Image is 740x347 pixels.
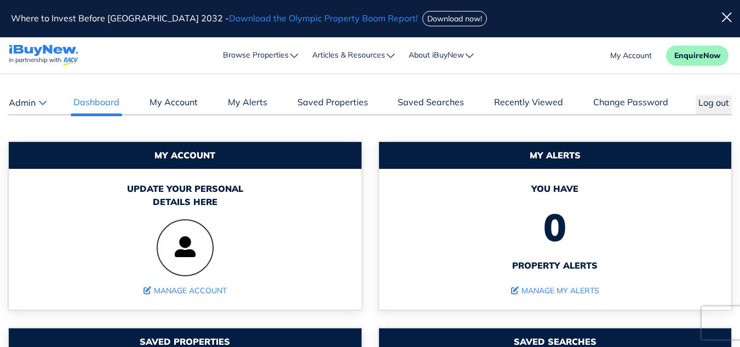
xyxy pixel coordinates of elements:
a: Manage My Alerts [511,286,599,295]
span: Download the Olympic Property Boom Report! [229,13,418,24]
a: Recently Viewed [491,95,566,114]
div: My Alerts [379,142,732,169]
button: EnquireNow [666,45,728,66]
span: Now [703,50,720,60]
a: account [610,50,652,61]
a: My Alerts [225,95,270,114]
a: My Account [147,95,200,114]
img: logo [9,45,78,66]
span: Where to Invest Before [GEOGRAPHIC_DATA] 2032 - [11,13,420,24]
span: 0 [390,195,721,259]
span: property alerts [390,259,721,272]
img: user [157,219,214,276]
div: Update your personal details here [20,182,351,208]
a: Saved Properties [295,95,371,114]
a: Change Password [590,95,671,114]
a: navigations [9,42,78,69]
a: Manage Account [144,286,227,295]
div: My Account [9,142,362,169]
span: You have [390,182,721,195]
a: Saved Searches [395,95,467,114]
button: Admin [8,95,46,110]
button: Download now! [422,11,487,26]
a: Dashboard [71,95,122,114]
button: Log out [696,95,732,115]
